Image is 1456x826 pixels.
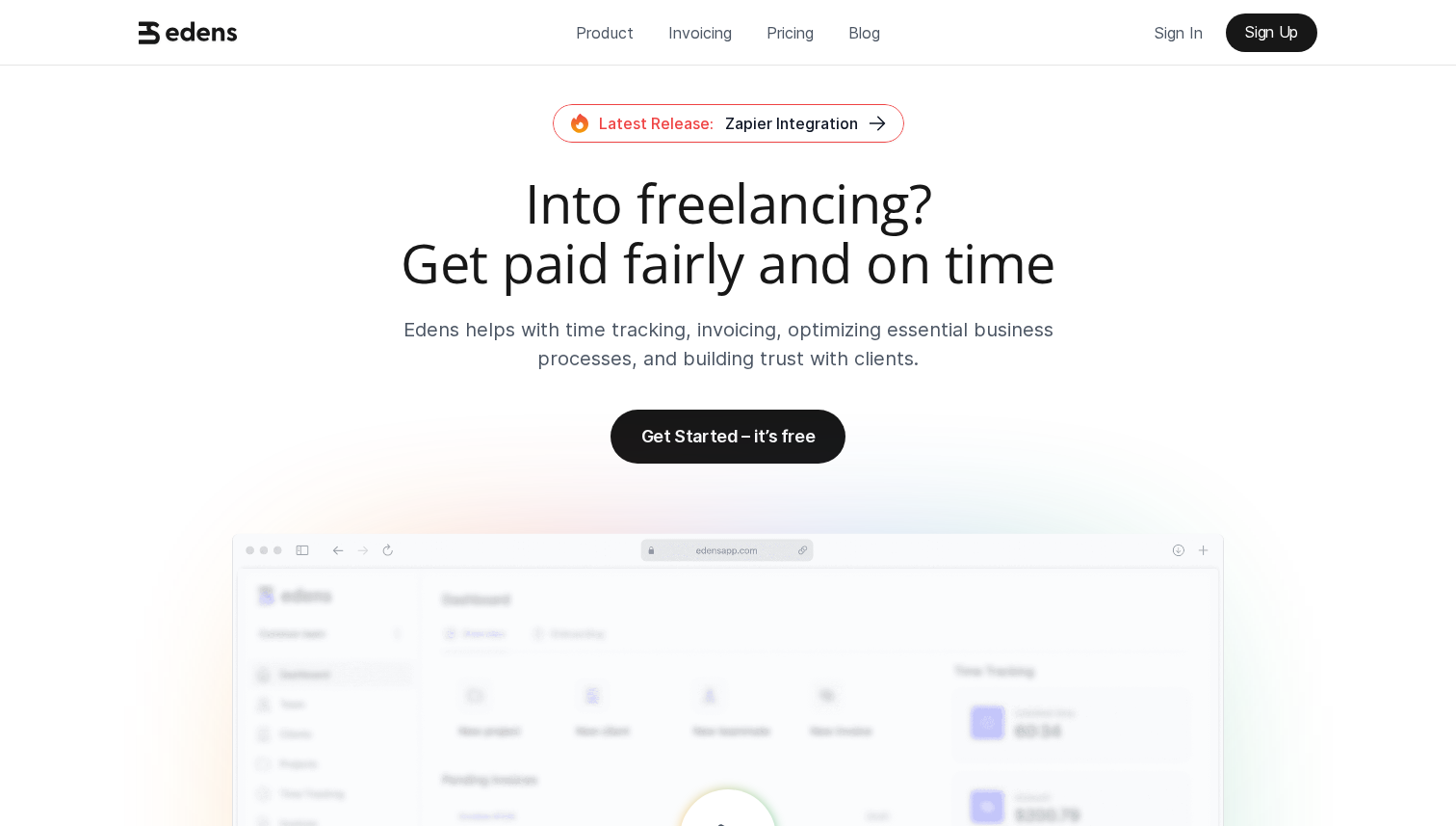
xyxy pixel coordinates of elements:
p: Blog [848,18,880,47]
p: Sign Up [1245,23,1298,41]
p: Pricing [767,18,814,47]
a: Pricing [751,13,829,52]
a: Sign Up [1226,13,1317,52]
a: Get Started – it’s free [611,410,846,464]
p: Edens helps with time tracking, invoicing, optimizing essential business processes, and building ... [402,315,1055,373]
span: Latest Release: [599,114,714,133]
span: Zapier Integration [725,114,858,133]
a: Product [560,13,649,52]
a: Latest Release:Zapier Integration [553,104,904,143]
p: Sign In [1155,18,1203,47]
h2: Into freelancing? Get paid fairly and on time [131,173,1325,292]
a: Invoicing [653,13,747,52]
p: Invoicing [668,18,732,47]
p: Get Started – it’s free [641,426,816,446]
a: Sign In [1139,13,1218,52]
a: Blog [833,13,896,52]
p: Product [576,18,634,47]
